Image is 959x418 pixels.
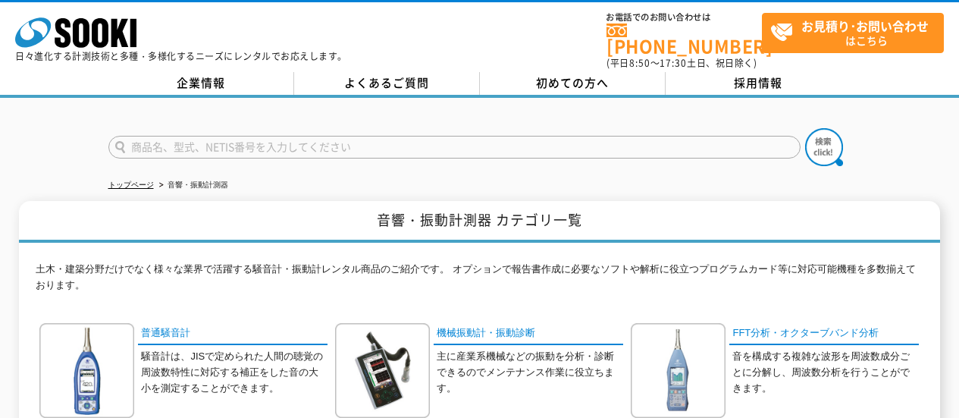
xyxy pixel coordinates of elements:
a: 機械振動計・振動診断 [434,323,623,345]
span: (平日 ～ 土日、祝日除く) [606,56,757,70]
span: 8:50 [629,56,650,70]
p: 騒音計は、JISで定められた人間の聴覚の周波数特性に対応する補正をした音の大小を測定することができます。 [141,349,328,396]
p: 音を構成する複雑な波形を周波数成分ごとに分解し、周波数分析を行うことができます。 [732,349,919,396]
h1: 音響・振動計測器 カテゴリ一覧 [19,201,939,243]
img: FFT分析・オクターブバンド分析 [631,323,726,418]
a: トップページ [108,181,154,189]
input: 商品名、型式、NETIS番号を入力してください [108,136,801,159]
img: 機械振動計・振動診断 [335,323,430,418]
p: 土木・建築分野だけでなく様々な業界で活躍する騒音計・振動計レンタル商品のご紹介です。 オプションで報告書作成に必要なソフトや解析に役立つプログラムカード等に対応可能機種を多数揃えております。 [36,262,923,301]
a: よくあるご質問 [294,72,480,95]
span: 初めての方へ [536,74,609,91]
a: 初めての方へ [480,72,666,95]
strong: お見積り･お問い合わせ [801,17,929,35]
a: [PHONE_NUMBER] [606,24,762,55]
p: 日々進化する計測技術と多種・多様化するニーズにレンタルでお応えします。 [15,52,347,61]
span: はこちら [770,14,943,52]
p: 主に産業系機械などの振動を分析・診断できるのでメンテナンス作業に役立ちます。 [437,349,623,396]
img: btn_search.png [805,128,843,166]
li: 音響・振動計測器 [156,178,228,193]
a: FFT分析・オクターブバンド分析 [729,323,919,345]
span: お電話でのお問い合わせは [606,13,762,22]
a: 採用情報 [666,72,851,95]
a: 普通騒音計 [138,323,328,345]
a: 企業情報 [108,72,294,95]
span: 17:30 [660,56,687,70]
img: 普通騒音計 [39,323,134,418]
a: お見積り･お問い合わせはこちら [762,13,944,53]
